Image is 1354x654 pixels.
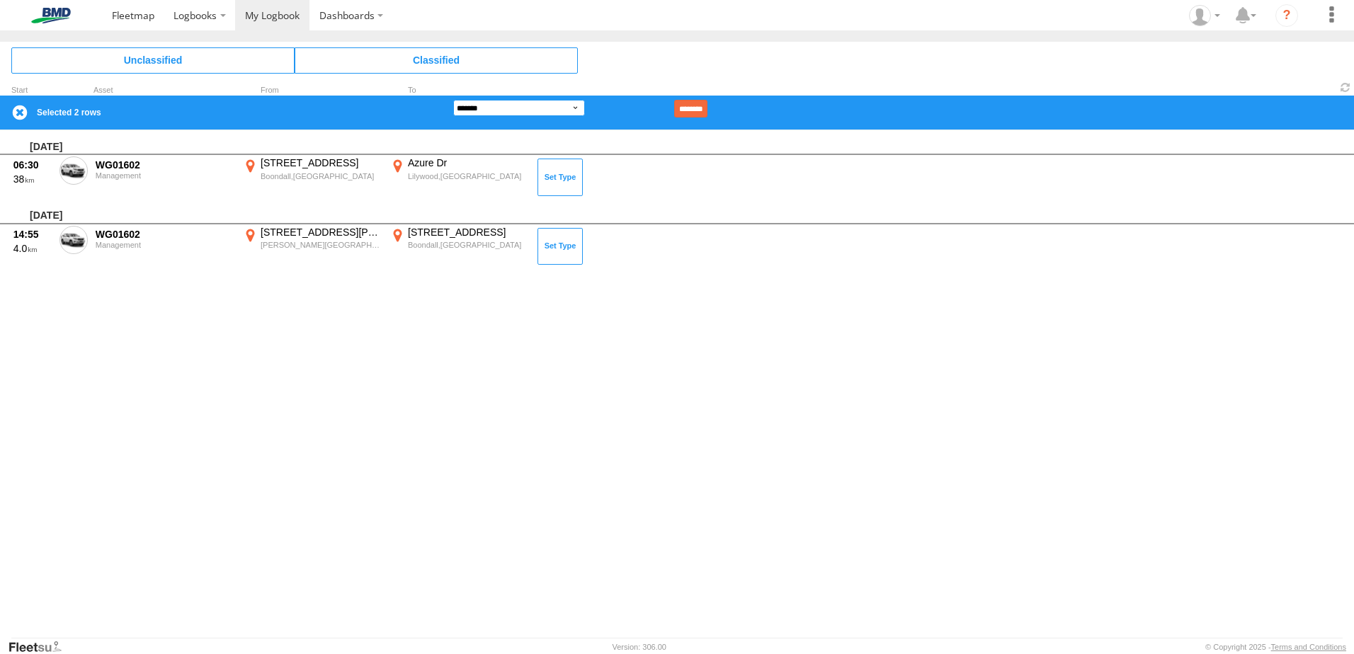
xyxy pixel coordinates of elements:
[13,242,52,255] div: 4.0
[14,8,88,23] img: bmd-logo.svg
[8,640,73,654] a: Visit our Website
[13,173,52,185] div: 38
[96,171,233,180] div: Management
[11,87,54,94] div: Click to Sort
[1205,643,1346,651] div: © Copyright 2025 -
[93,87,235,94] div: Asset
[537,228,583,265] button: Click to Set
[388,156,530,197] label: Click to View Event Location
[241,87,382,94] div: From
[13,228,52,241] div: 14:55
[261,226,380,239] div: [STREET_ADDRESS][PERSON_NAME]
[1337,81,1354,94] span: Refresh
[96,159,233,171] div: WG01602
[1184,5,1225,26] div: Steven Bennett
[241,226,382,267] label: Click to View Event Location
[11,104,28,121] label: Clear Selection
[261,171,380,181] div: Boondall,[GEOGRAPHIC_DATA]
[13,159,52,171] div: 06:30
[96,228,233,241] div: WG01602
[1275,4,1298,27] i: ?
[261,240,380,250] div: [PERSON_NAME][GEOGRAPHIC_DATA],[GEOGRAPHIC_DATA]
[537,159,583,195] button: Click to Set
[261,156,380,169] div: [STREET_ADDRESS]
[408,240,528,250] div: Boondall,[GEOGRAPHIC_DATA]
[613,643,666,651] div: Version: 306.00
[408,226,528,239] div: [STREET_ADDRESS]
[1271,643,1346,651] a: Terms and Conditions
[408,171,528,181] div: Lilywood,[GEOGRAPHIC_DATA]
[96,241,233,249] div: Management
[241,156,382,197] label: Click to View Event Location
[388,226,530,267] label: Click to View Event Location
[408,156,528,169] div: Azure Dr
[295,47,578,73] span: Click to view Classified Trips
[11,47,295,73] span: Click to view Unclassified Trips
[388,87,530,94] div: To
